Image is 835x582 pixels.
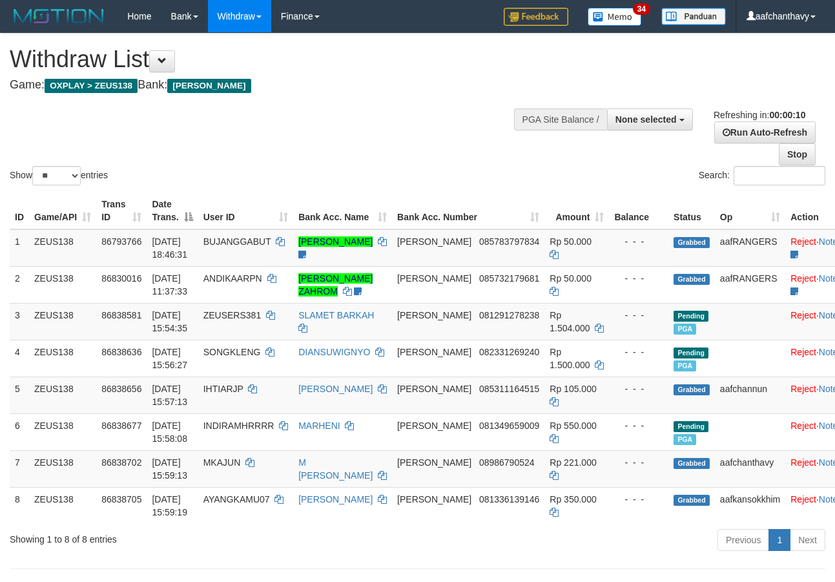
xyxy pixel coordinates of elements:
span: Rp 550.000 [550,421,596,431]
span: Copy 082331269240 to clipboard [479,347,539,357]
th: Balance [609,192,668,229]
td: aafchanthavy [715,450,785,487]
span: OXPLAY > ZEUS138 [45,79,138,93]
span: Refreshing in: [714,110,805,120]
span: 86838656 [101,384,141,394]
td: 3 [10,303,29,340]
span: Grabbed [674,495,710,506]
label: Search: [699,166,825,185]
span: Grabbed [674,237,710,248]
span: Copy 08986790524 to clipboard [479,457,535,468]
a: 1 [768,529,790,551]
span: Copy 085311164515 to clipboard [479,384,539,394]
td: 4 [10,340,29,377]
div: - - - [614,382,663,395]
span: Rp 50.000 [550,273,592,284]
span: [DATE] 15:56:27 [152,347,187,370]
a: M [PERSON_NAME] [298,457,373,481]
span: MKAJUN [203,457,241,468]
img: MOTION_logo.png [10,6,108,26]
span: [DATE] 15:59:13 [152,457,187,481]
span: Marked by aafRornrotha [674,360,696,371]
span: [PERSON_NAME] [397,494,471,504]
span: Rp 350.000 [550,494,596,504]
span: Rp 1.500.000 [550,347,590,370]
span: Grabbed [674,458,710,469]
span: 86838702 [101,457,141,468]
td: ZEUS138 [29,229,96,267]
a: Reject [790,236,816,247]
span: [PERSON_NAME] [397,310,471,320]
span: 86793766 [101,236,141,247]
div: PGA Site Balance / [514,109,607,130]
td: aafkansokkhim [715,487,785,524]
span: IHTIARJP [203,384,243,394]
span: Pending [674,348,708,359]
a: Reject [790,347,816,357]
span: ANDIKAARPN [203,273,262,284]
td: 5 [10,377,29,413]
span: 34 [633,3,650,15]
td: ZEUS138 [29,340,96,377]
span: 86838581 [101,310,141,320]
span: [PERSON_NAME] [397,384,471,394]
div: - - - [614,272,663,285]
span: [PERSON_NAME] [397,421,471,431]
span: Rp 50.000 [550,236,592,247]
img: panduan.png [661,8,726,25]
div: - - - [614,346,663,359]
div: - - - [614,309,663,322]
span: Copy 081291278238 to clipboard [479,310,539,320]
td: aafRANGERS [715,266,785,303]
td: ZEUS138 [29,413,96,450]
div: - - - [614,419,663,432]
span: Copy 081349659009 to clipboard [479,421,539,431]
a: [PERSON_NAME] ZAHROM [298,273,373,296]
span: 86838705 [101,494,141,504]
span: Rp 105.000 [550,384,596,394]
a: MARHENI [298,421,340,431]
a: [PERSON_NAME] [298,236,373,247]
td: ZEUS138 [29,377,96,413]
span: [DATE] 15:57:13 [152,384,187,407]
span: [PERSON_NAME] [397,273,471,284]
span: Copy 081336139146 to clipboard [479,494,539,504]
span: Grabbed [674,384,710,395]
label: Show entries [10,166,108,185]
th: Status [668,192,715,229]
span: [DATE] 15:54:35 [152,310,187,333]
a: DIANSUWIGNYO [298,347,370,357]
td: 1 [10,229,29,267]
img: Button%20Memo.svg [588,8,642,26]
h4: Game: Bank: [10,79,544,92]
span: Pending [674,421,708,432]
a: Stop [779,143,816,165]
a: Reject [790,494,816,504]
span: Rp 221.000 [550,457,596,468]
td: ZEUS138 [29,450,96,487]
span: [PERSON_NAME] [397,236,471,247]
td: ZEUS138 [29,487,96,524]
span: Pending [674,311,708,322]
span: [PERSON_NAME] [397,457,471,468]
span: 86838636 [101,347,141,357]
span: [DATE] 15:59:19 [152,494,187,517]
div: - - - [614,493,663,506]
span: 86838677 [101,421,141,431]
span: Marked by aafRornrotha [674,434,696,445]
span: Copy 085783797834 to clipboard [479,236,539,247]
th: Game/API: activate to sort column ascending [29,192,96,229]
div: Showing 1 to 8 of 8 entries [10,528,338,546]
td: aafchannun [715,377,785,413]
span: Rp 1.504.000 [550,310,590,333]
strong: 00:00:10 [769,110,805,120]
td: 6 [10,413,29,450]
td: ZEUS138 [29,303,96,340]
span: Copy 085732179681 to clipboard [479,273,539,284]
button: None selected [607,109,693,130]
span: SONGKLENG [203,347,261,357]
a: Previous [717,529,769,551]
a: Reject [790,421,816,431]
span: AYANGKAMU07 [203,494,270,504]
span: [DATE] 15:58:08 [152,421,187,444]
